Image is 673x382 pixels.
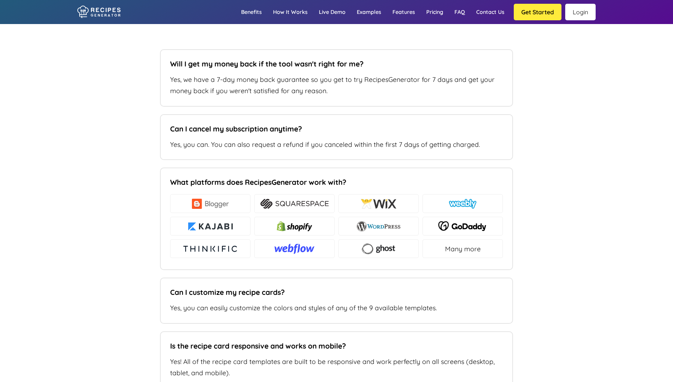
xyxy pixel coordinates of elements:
[565,4,596,20] a: Login
[170,288,499,297] h5: Can I customize my recipe cards?
[471,1,510,23] a: Contact us
[277,221,312,231] img: platform-shopify.png
[514,4,561,20] button: Get Started
[267,1,313,23] a: How it works
[170,59,499,68] h5: Will I get my money back if the tool wasn't right for me?
[260,199,328,209] img: platform-squarespace.png
[351,1,387,23] a: Examples
[361,199,397,209] img: platform-wix.jpg
[449,1,471,23] a: FAQ
[421,1,449,23] a: Pricing
[423,239,503,258] div: Many more
[275,244,314,254] img: webflow.png
[313,1,351,23] a: Live demo
[187,221,234,231] img: platform-kajabi.png
[387,1,421,23] a: Features
[170,139,503,150] p: Yes, you can. You can also request a refund if you canceled within the first 7 days of getting ch...
[438,221,487,231] img: platform-godaddy.svg
[192,199,229,209] img: platform-blogger.png
[449,199,477,209] img: platform-weebly.png
[170,178,499,187] h5: What platforms does RecipesGenerator work with?
[170,124,499,133] h5: Can I cancel my subscription anytime?
[170,341,499,350] h5: Is the recipe card responsive and works on mobile?
[170,74,503,97] p: Yes, we have a 7-day money back guarantee so you get to try RecipesGenerator for 7 days and get y...
[170,356,503,379] p: Yes! All of the recipe card templates are built to be responsive and work perfectly on all screen...
[182,244,238,254] img: platform-thinkific.svg
[170,302,503,314] p: Yes, you can easily customize the colors and styles of any of the 9 available templates.
[357,221,401,231] img: platform-wordpress.png
[361,243,396,255] img: ghost.png
[235,1,267,23] a: Benefits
